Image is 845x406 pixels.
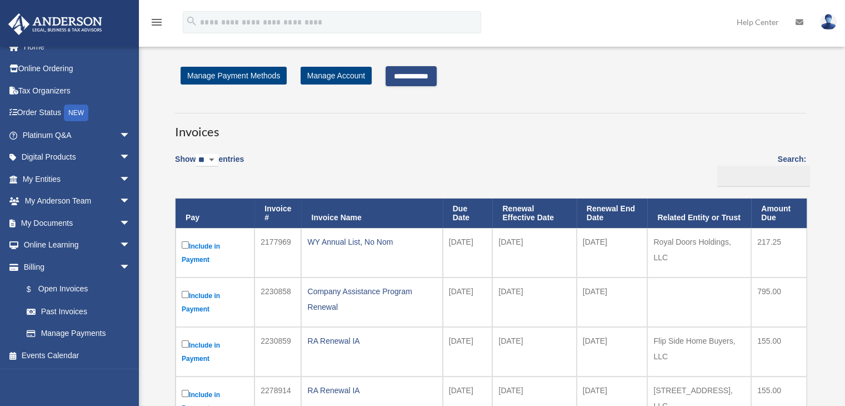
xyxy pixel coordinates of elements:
[301,199,442,229] th: Invoice Name: activate to sort column ascending
[713,152,806,187] label: Search:
[119,168,142,191] span: arrow_drop_down
[8,124,147,146] a: Platinum Q&Aarrow_drop_down
[647,228,751,278] td: Royal Doors Holdings, LLC
[443,327,493,377] td: [DATE]
[492,228,576,278] td: [DATE]
[8,146,147,169] a: Digital Productsarrow_drop_down
[175,113,806,141] h3: Invoices
[8,344,147,367] a: Events Calendar
[182,390,189,397] input: Include in Payment
[717,166,810,187] input: Search:
[16,278,136,301] a: $Open Invoices
[182,289,248,316] label: Include in Payment
[119,256,142,279] span: arrow_drop_down
[182,239,248,266] label: Include in Payment
[176,199,254,229] th: Pay: activate to sort column descending
[577,199,648,229] th: Renewal End Date: activate to sort column ascending
[254,327,301,377] td: 2230859
[577,228,648,278] td: [DATE]
[577,327,648,377] td: [DATE]
[5,13,106,35] img: Anderson Advisors Platinum Portal
[119,124,142,147] span: arrow_drop_down
[175,152,244,178] label: Show entries
[751,199,807,229] th: Amount Due: activate to sort column ascending
[119,190,142,213] span: arrow_drop_down
[8,168,147,190] a: My Entitiesarrow_drop_down
[119,146,142,169] span: arrow_drop_down
[492,327,576,377] td: [DATE]
[182,338,248,365] label: Include in Payment
[8,234,147,256] a: Online Learningarrow_drop_down
[443,228,493,278] td: [DATE]
[8,58,147,80] a: Online Ordering
[492,199,576,229] th: Renewal Effective Date: activate to sort column ascending
[307,333,436,349] div: RA Renewal IA
[182,340,189,348] input: Include in Payment
[150,16,163,29] i: menu
[16,300,142,323] a: Past Invoices
[186,15,198,27] i: search
[119,234,142,257] span: arrow_drop_down
[443,278,493,327] td: [DATE]
[8,190,147,212] a: My Anderson Teamarrow_drop_down
[8,256,142,278] a: Billingarrow_drop_down
[16,323,142,345] a: Manage Payments
[150,19,163,29] a: menu
[181,67,287,85] a: Manage Payment Methods
[307,234,436,250] div: WY Annual List, No Nom
[119,212,142,235] span: arrow_drop_down
[443,199,493,229] th: Due Date: activate to sort column ascending
[196,154,218,167] select: Showentries
[751,228,807,278] td: 217.25
[751,278,807,327] td: 795.00
[307,284,436,315] div: Company Assistance Program Renewal
[33,283,38,296] span: $
[254,199,301,229] th: Invoice #: activate to sort column ascending
[8,102,147,125] a: Order StatusNEW
[647,199,751,229] th: Related Entity or Trust: activate to sort column ascending
[8,80,147,102] a: Tax Organizers
[301,67,372,85] a: Manage Account
[182,291,189,298] input: Include in Payment
[8,212,147,234] a: My Documentsarrow_drop_down
[182,241,189,249] input: Include in Payment
[254,228,301,278] td: 2177969
[307,383,436,398] div: RA Renewal IA
[254,278,301,327] td: 2230858
[492,278,576,327] td: [DATE]
[577,278,648,327] td: [DATE]
[647,327,751,377] td: Flip Side Home Buyers, LLC
[820,14,837,30] img: User Pic
[64,105,88,121] div: NEW
[751,327,807,377] td: 155.00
